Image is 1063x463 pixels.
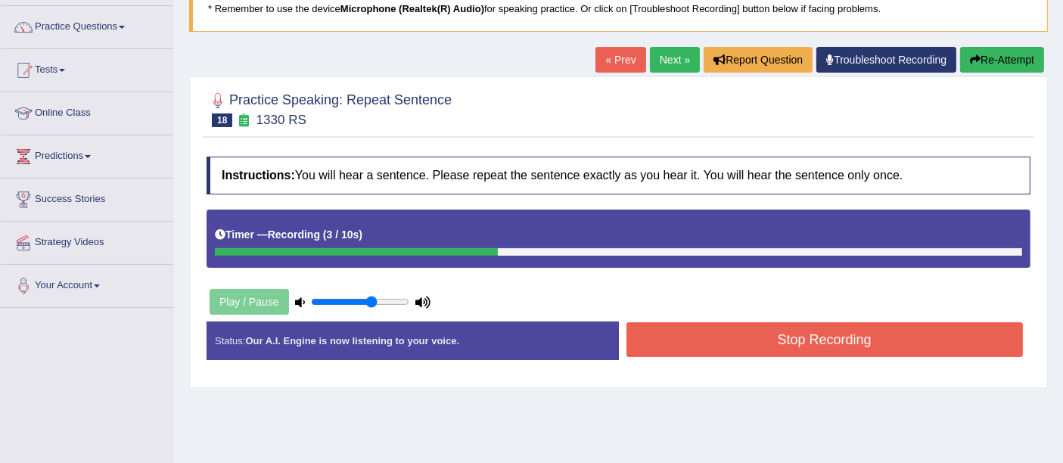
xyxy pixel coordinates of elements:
[245,335,459,346] strong: Our A.I. Engine is now listening to your voice.
[960,47,1044,73] button: Re-Attempt
[626,322,1024,357] button: Stop Recording
[268,228,320,241] b: Recording
[1,222,173,259] a: Strategy Videos
[1,179,173,216] a: Success Stories
[816,47,956,73] a: Troubleshoot Recording
[256,113,306,127] small: 1330 RS
[323,228,327,241] b: (
[212,113,232,127] span: 18
[207,322,619,360] div: Status:
[236,113,252,128] small: Exam occurring question
[215,229,362,241] h5: Timer —
[359,228,362,241] b: )
[1,265,173,303] a: Your Account
[1,49,173,87] a: Tests
[595,47,645,73] a: « Prev
[340,3,484,14] b: Microphone (Realtek(R) Audio)
[207,89,452,127] h2: Practice Speaking: Repeat Sentence
[704,47,813,73] button: Report Question
[1,6,173,44] a: Practice Questions
[1,92,173,130] a: Online Class
[222,169,295,182] b: Instructions:
[207,157,1030,194] h4: You will hear a sentence. Please repeat the sentence exactly as you hear it. You will hear the se...
[327,228,359,241] b: 3 / 10s
[650,47,700,73] a: Next »
[1,135,173,173] a: Predictions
